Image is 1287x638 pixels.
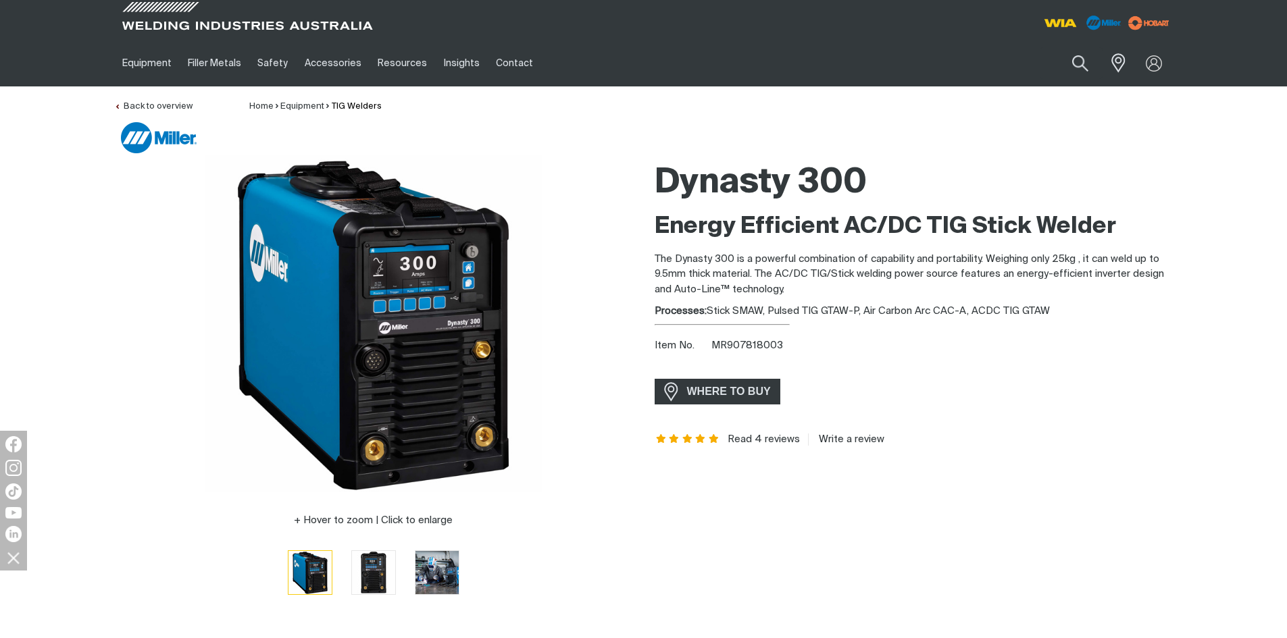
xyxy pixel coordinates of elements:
a: Safety [249,40,296,86]
button: Go to slide 3 [415,550,459,595]
span: Rating: 5 [655,435,721,444]
a: Equipment [280,102,324,111]
img: Facebook [5,436,22,452]
img: Miller [121,122,197,153]
a: TIG Welders [332,102,382,111]
button: Go to slide 1 [288,550,332,595]
h2: Energy Efficient AC/DC TIG Stick Welder [655,212,1174,242]
a: Home [249,102,274,111]
input: Product name or item number... [1040,47,1103,79]
nav: Breadcrumb [249,100,382,113]
img: Dynasty 300 [205,155,542,492]
span: WHERE TO BUY [678,381,780,402]
p: The Dynasty 300 is a powerful combination of capability and portability. Weighing only 25kg , it ... [655,252,1174,298]
a: Resources [370,40,435,86]
h1: Dynasty 300 [655,161,1174,205]
a: Filler Metals [180,40,249,86]
img: Dynasty 300 [352,551,395,594]
a: Contact [488,40,541,86]
a: Read 4 reviews [728,433,800,446]
img: LinkedIn [5,526,22,542]
span: Item No. [655,338,709,354]
button: Go to slide 2 [351,550,396,595]
a: WHERE TO BUY [655,379,781,404]
img: TikTok [5,483,22,500]
div: Stick SMAW, Pulsed TIG GTAW-P, Air Carbon Arc CAC-A, ACDC TIG GTAW [655,304,1174,319]
img: hide socials [2,546,25,569]
strong: Processes: [655,306,707,316]
span: MR907818003 [711,340,783,350]
nav: Main [114,40,909,86]
a: Accessories [297,40,370,86]
img: YouTube [5,507,22,519]
img: Dynasty 300 [288,551,332,594]
img: Instagram [5,460,22,476]
a: Back to overview [114,102,193,111]
img: miller [1124,13,1174,33]
a: Insights [435,40,487,86]
button: Hover to zoom | Click to enlarge [286,512,461,529]
button: Search products [1057,47,1103,79]
img: Dynasty 300 [415,551,459,594]
a: Write a review [808,433,884,446]
a: Equipment [114,40,180,86]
